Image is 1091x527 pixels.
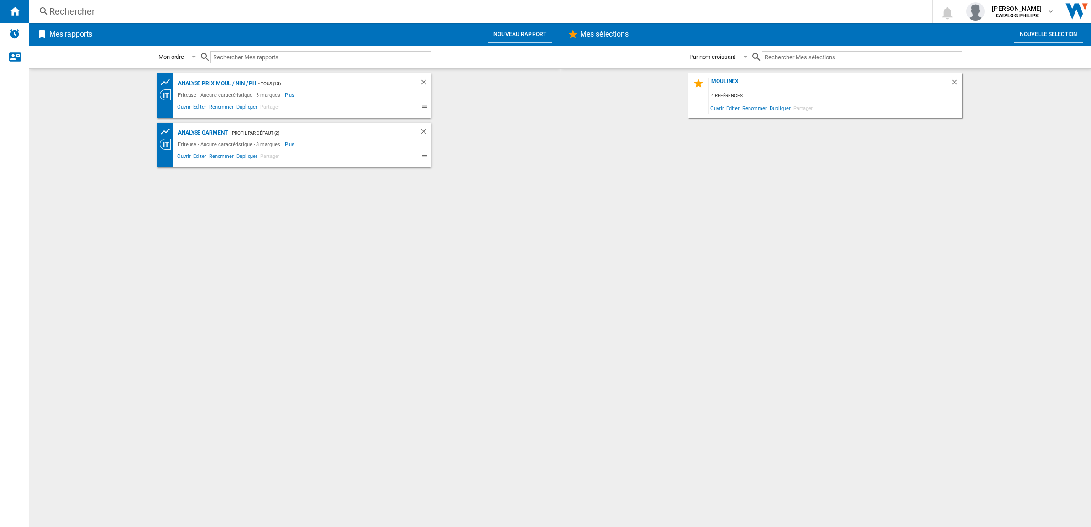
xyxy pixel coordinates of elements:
img: profile.jpg [966,2,985,21]
div: Supprimer [420,78,431,89]
div: - TOUS (15) [256,78,401,89]
div: Vision Catégorie [160,139,176,150]
span: Editer [725,102,740,114]
div: Tableau des prix des produits [160,77,176,88]
div: Tableau des prix des produits [160,126,176,137]
img: alerts-logo.svg [9,28,20,39]
span: Plus [285,89,296,100]
input: Rechercher Mes rapports [210,51,431,63]
span: Partager [259,152,281,163]
div: Friteuse - Aucune caractéristique - 3 marques [176,139,285,150]
input: Rechercher Mes sélections [762,51,962,63]
div: Friteuse - Aucune caractéristique - 3 marques [176,89,285,100]
div: Moulinex [709,78,950,90]
div: Supprimer [950,78,962,90]
span: Ouvrir [176,152,192,163]
div: Par nom croissant [689,53,735,60]
span: Partager [792,102,814,114]
h2: Mes sélections [578,26,630,43]
div: Supprimer [420,127,431,139]
span: Renommer [208,152,235,163]
span: Ouvrir [709,102,725,114]
button: Nouveau rapport [488,26,552,43]
span: Dupliquer [235,152,259,163]
span: Dupliquer [768,102,792,114]
span: Ouvrir [176,103,192,114]
span: Renommer [208,103,235,114]
div: 4 références [709,90,962,102]
div: Analyse Prix MOUL / NIN / PH [176,78,256,89]
span: Renommer [741,102,768,114]
span: Editer [192,152,207,163]
b: CATALOG PHILIPS [996,13,1039,19]
div: Analyse Garment [176,127,228,139]
span: Editer [192,103,207,114]
div: Vision Catégorie [160,89,176,100]
span: Partager [259,103,281,114]
div: - Profil par défaut (2) [228,127,401,139]
div: Rechercher [49,5,908,18]
button: Nouvelle selection [1014,26,1083,43]
h2: Mes rapports [47,26,94,43]
span: Dupliquer [235,103,259,114]
span: [PERSON_NAME] [992,4,1042,13]
span: Plus [285,139,296,150]
div: Mon ordre [158,53,184,60]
